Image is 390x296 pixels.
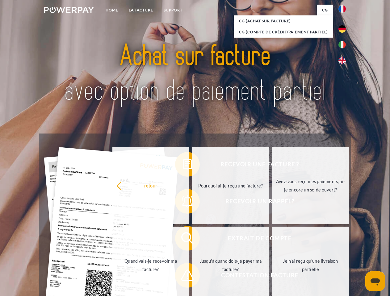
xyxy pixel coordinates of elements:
img: logo-powerpay-white.svg [44,7,94,13]
div: retour [116,181,186,190]
div: Pourquoi ai-je reçu une facture? [196,181,265,190]
iframe: Bouton de lancement de la fenêtre de messagerie [365,271,385,291]
img: fr [338,5,346,13]
a: Avez-vous reçu mes paiements, ai-je encore un solde ouvert? [272,147,349,224]
a: Support [158,5,188,16]
div: Je n'ai reçu qu'une livraison partielle [276,257,345,273]
div: Avez-vous reçu mes paiements, ai-je encore un solde ouvert? [276,177,345,194]
a: LA FACTURE [124,5,158,16]
img: en [338,57,346,64]
div: Quand vais-je recevoir ma facture? [116,257,186,273]
a: CG (achat sur facture) [234,15,333,27]
img: title-powerpay_fr.svg [59,30,331,118]
div: Jusqu'à quand dois-je payer ma facture? [196,257,265,273]
img: de [338,25,346,33]
img: it [338,41,346,48]
a: CG [317,5,333,16]
a: CG (Compte de crédit/paiement partiel) [234,27,333,38]
a: Home [100,5,124,16]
